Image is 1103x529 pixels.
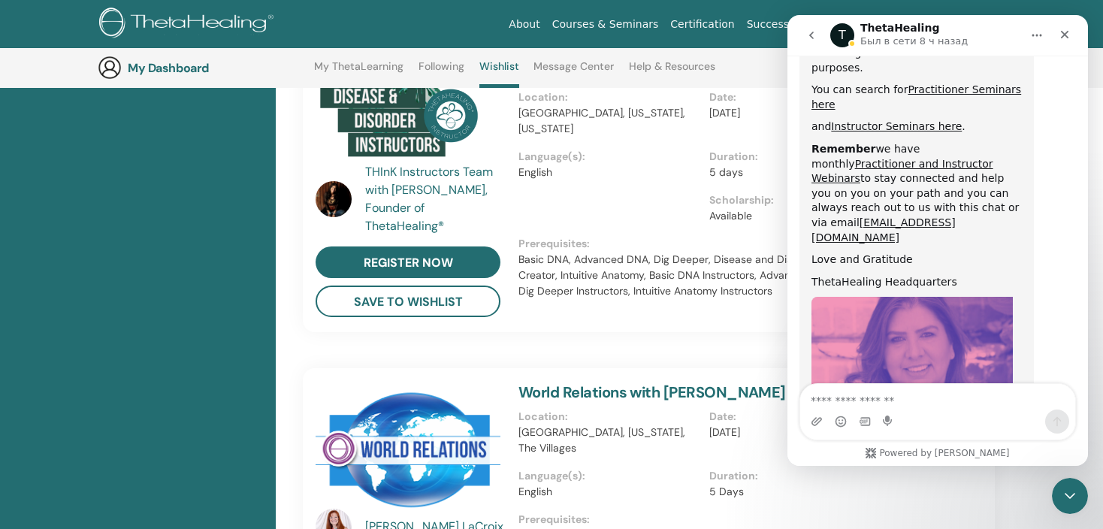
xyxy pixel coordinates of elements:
a: My ThetaLearning [314,60,403,84]
p: Basic DNA, Advanced DNA, Dig Deeper, Disease and Disorder, You and the Creator, Intuitive Anatomy... [518,252,899,299]
a: THInK Instructors Team with [PERSON_NAME], Founder of ThetaHealing® [365,163,504,235]
a: Success Stories [741,11,835,38]
p: Date : [709,89,891,105]
img: generic-user-icon.jpg [98,56,122,80]
a: Courses & Seminars [546,11,665,38]
a: Message Center [533,60,614,84]
a: Store [901,11,941,38]
p: Duration : [709,468,891,484]
p: [GEOGRAPHIC_DATA], [US_STATE], The Villages [518,425,700,456]
iframe: Intercom live chat [1052,478,1088,514]
iframe: Intercom live chat [787,15,1088,466]
p: Scholarship : [709,192,891,208]
p: [DATE] [709,425,891,440]
p: English [518,165,700,180]
img: logo.png [99,8,279,41]
a: Certification [664,11,740,38]
p: Location : [518,409,700,425]
a: World Relations with [PERSON_NAME] [518,382,786,402]
p: [GEOGRAPHIC_DATA], [US_STATE], [US_STATE] [518,105,700,137]
p: Date : [709,409,891,425]
button: save to wishlist [316,286,500,317]
img: Disease and Disorder Instructors [316,28,500,168]
p: Language(s) : [518,149,700,165]
p: [DATE] [709,105,891,121]
p: Language(s) : [518,468,700,484]
p: Location : [518,89,700,105]
a: Resources [835,11,901,38]
a: Help & Resources [629,60,715,84]
a: register now [316,246,500,278]
a: Following [419,60,464,84]
p: Prerequisites : [518,512,899,527]
a: About [503,11,545,38]
p: English [518,484,700,500]
h3: My Dashboard [128,61,278,75]
img: default.jpg [316,181,352,217]
img: World Relations [316,383,500,513]
p: Duration : [709,149,891,165]
p: 5 Days [709,484,891,500]
p: 5 days [709,165,891,180]
span: register now [364,255,453,271]
p: Prerequisites : [518,236,899,252]
a: Wishlist [479,60,519,88]
p: Available [709,208,891,224]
